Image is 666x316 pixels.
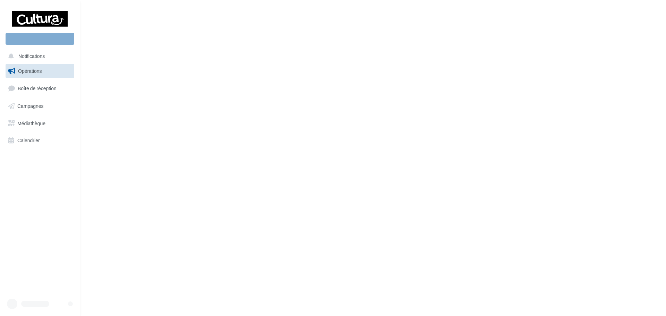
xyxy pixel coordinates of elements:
a: Campagnes [4,99,76,113]
a: Calendrier [4,133,76,148]
a: Médiathèque [4,116,76,131]
a: Opérations [4,64,76,78]
span: Opérations [18,68,42,74]
span: Campagnes [17,103,44,109]
span: Calendrier [17,137,40,143]
span: Boîte de réception [18,85,57,91]
div: Nouvelle campagne [6,33,74,45]
a: Boîte de réception [4,81,76,96]
span: Médiathèque [17,120,45,126]
span: Notifications [18,53,45,59]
